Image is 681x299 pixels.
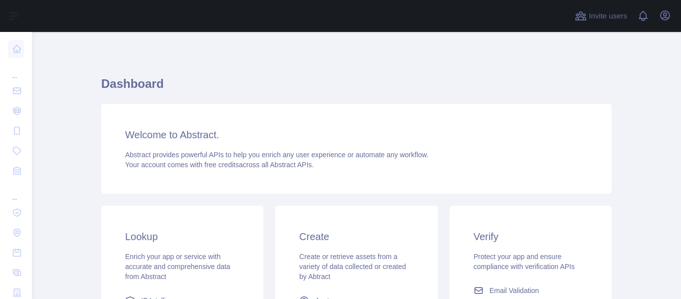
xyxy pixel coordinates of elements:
[204,161,239,169] span: free credits
[125,161,314,169] span: Your account comes with across all Abstract APIs.
[125,230,239,244] h3: Lookup
[490,286,539,296] span: Email Validation
[474,253,575,271] span: Protect your app and ensure compliance with verification APIs
[589,10,627,22] span: Invite users
[125,151,429,159] span: Abstract provides powerful APIs to help you enrich any user experience or automate any workflow.
[474,230,588,244] h3: Verify
[125,253,230,281] span: Enrich your app or service with accurate and comprehensive data from Abstract
[125,128,588,142] h3: Welcome to Abstract.
[8,182,24,202] div: ...
[573,8,629,24] button: Invite users
[299,253,406,281] span: Create or retrieve assets from a variety of data collected or created by Abtract
[101,76,612,100] h1: Dashboard
[8,60,24,80] div: ...
[299,230,413,244] h3: Create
